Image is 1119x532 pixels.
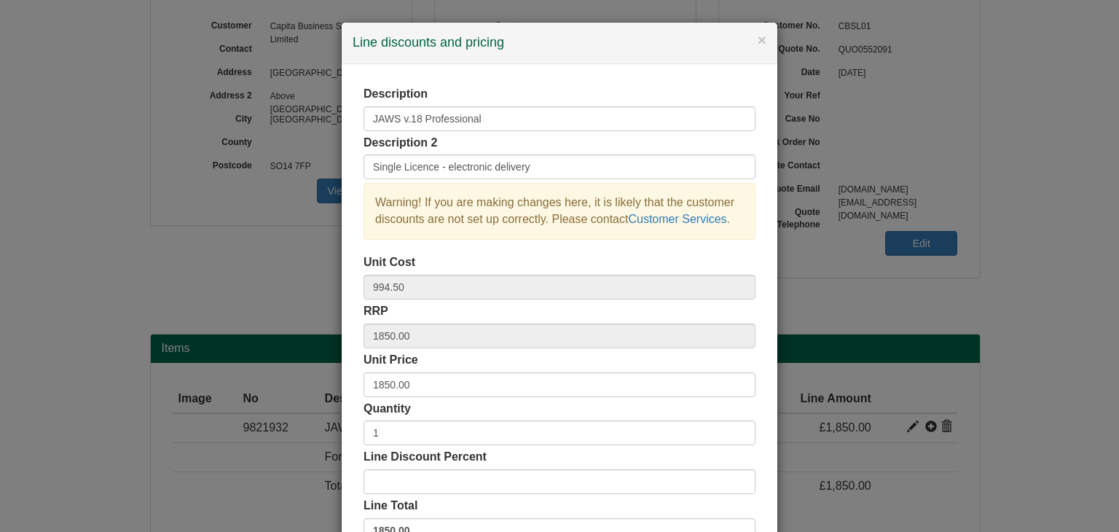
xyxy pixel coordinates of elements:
[758,32,766,47] button: ×
[364,135,437,152] label: Description 2
[364,183,755,240] div: Warning! If you are making changes here, it is likely that the customer discounts are not set up ...
[364,352,418,369] label: Unit Price
[364,86,428,103] label: Description
[628,213,726,225] a: Customer Services
[364,254,415,271] label: Unit Cost
[364,303,388,320] label: RRP
[364,498,417,515] label: Line Total
[364,401,411,418] label: Quantity
[353,34,766,52] h4: Line discounts and pricing
[364,449,487,466] label: Line Discount Percent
